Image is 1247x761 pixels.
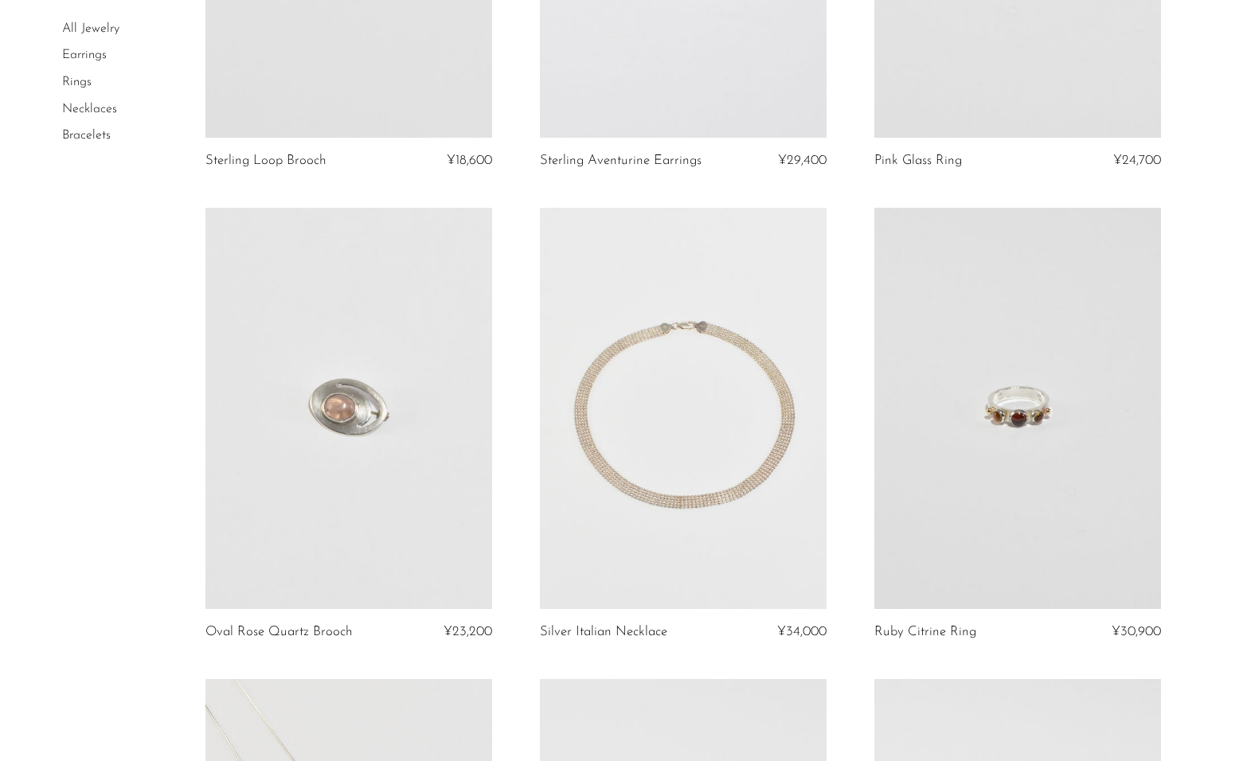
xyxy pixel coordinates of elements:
a: Oval Rose Quartz Brooch [205,625,353,639]
span: ¥23,200 [444,625,492,638]
a: Earrings [62,49,107,62]
span: ¥34,000 [777,625,827,638]
span: ¥24,700 [1113,154,1161,167]
span: ¥29,400 [778,154,827,167]
a: All Jewelry [62,22,119,35]
a: Necklaces [62,103,117,115]
a: Silver Italian Necklace [540,625,667,639]
a: Sterling Loop Brooch [205,154,326,168]
a: Pink Glass Ring [874,154,962,168]
span: ¥18,600 [447,154,492,167]
span: ¥30,900 [1112,625,1161,638]
a: Ruby Citrine Ring [874,625,976,639]
a: Sterling Aventurine Earrings [540,154,702,168]
a: Bracelets [62,129,111,142]
a: Rings [62,76,92,88]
